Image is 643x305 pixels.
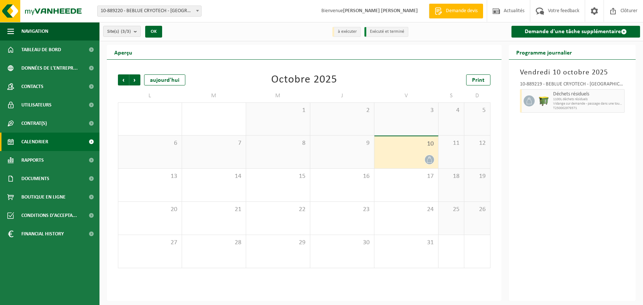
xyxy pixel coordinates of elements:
[145,26,162,38] button: OK
[107,45,140,59] h2: Aperçu
[468,172,486,180] span: 19
[182,89,246,102] td: M
[442,172,461,180] span: 18
[186,139,242,147] span: 7
[553,102,622,106] span: Vidange sur demande - passage dans une tournée fixe
[553,106,622,111] span: T250002979371
[520,82,625,89] div: 10-889219 - BEBLUE CRYOTECH - [GEOGRAPHIC_DATA]
[97,6,202,17] span: 10-889220 - BEBLUE CRYOTECH - LIÈGE
[186,206,242,214] span: 21
[122,239,178,247] span: 27
[378,172,434,180] span: 17
[438,89,465,102] td: S
[468,106,486,115] span: 5
[107,26,131,37] span: Site(s)
[250,206,306,214] span: 22
[378,106,434,115] span: 3
[250,172,306,180] span: 15
[122,139,178,147] span: 6
[144,74,185,85] div: aujourd'hui
[21,169,49,188] span: Documents
[186,172,242,180] span: 14
[466,74,490,85] a: Print
[468,139,486,147] span: 12
[378,140,434,148] span: 10
[314,139,370,147] span: 9
[21,188,66,206] span: Boutique en ligne
[442,206,461,214] span: 25
[21,77,43,96] span: Contacts
[21,59,78,77] span: Données de l'entrepr...
[21,114,47,133] span: Contrat(s)
[444,7,479,15] span: Demande devis
[250,139,306,147] span: 8
[378,206,434,214] span: 24
[310,89,374,102] td: J
[472,77,485,83] span: Print
[122,172,178,180] span: 13
[103,26,141,37] button: Site(s)(3/3)
[314,172,370,180] span: 16
[468,206,486,214] span: 26
[122,206,178,214] span: 20
[442,106,461,115] span: 4
[129,74,140,85] span: Suivant
[250,239,306,247] span: 29
[538,95,549,106] img: WB-1100-HPE-GN-50
[21,225,64,243] span: Financial History
[332,27,361,37] li: à exécuter
[271,74,337,85] div: Octobre 2025
[553,91,622,97] span: Déchets résiduels
[314,206,370,214] span: 23
[21,133,48,151] span: Calendrier
[118,89,182,102] td: L
[98,6,201,16] span: 10-889220 - BEBLUE CRYOTECH - LIÈGE
[442,139,461,147] span: 11
[314,106,370,115] span: 2
[509,45,579,59] h2: Programme journalier
[511,26,640,38] a: Demande d'une tâche supplémentaire
[250,106,306,115] span: 1
[21,22,48,41] span: Navigation
[464,89,490,102] td: D
[21,96,52,114] span: Utilisateurs
[246,89,310,102] td: M
[520,67,625,78] h3: Vendredi 10 octobre 2025
[429,4,483,18] a: Demande devis
[364,27,408,37] li: Exécuté et terminé
[378,239,434,247] span: 31
[186,239,242,247] span: 28
[21,151,44,169] span: Rapports
[21,41,61,59] span: Tableau de bord
[314,239,370,247] span: 30
[553,97,622,102] span: 1100L déchets résiduels
[21,206,77,225] span: Conditions d'accepta...
[374,89,438,102] td: V
[118,74,129,85] span: Précédent
[121,29,131,34] count: (3/3)
[343,8,418,14] strong: [PERSON_NAME] [PERSON_NAME]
